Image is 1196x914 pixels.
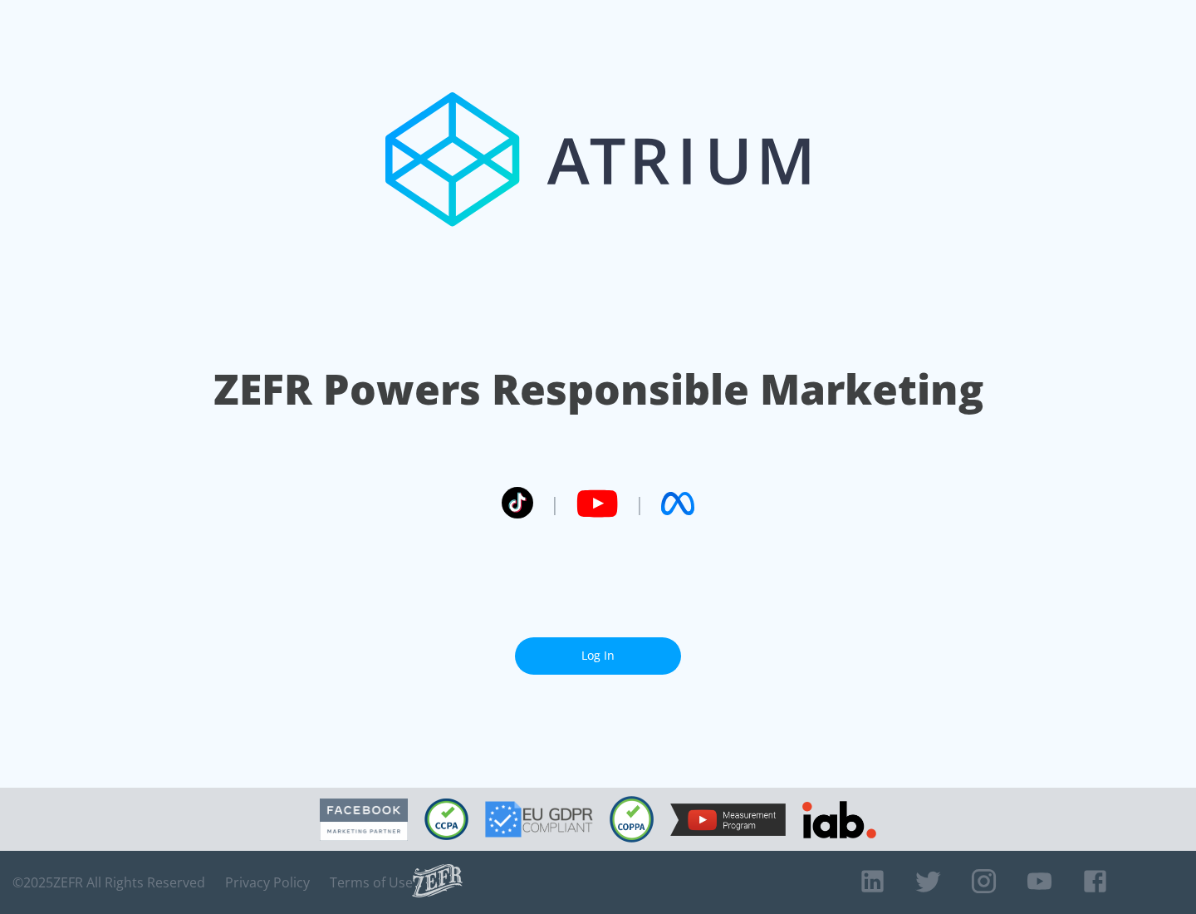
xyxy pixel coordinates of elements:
span: | [635,491,645,516]
img: Facebook Marketing Partner [320,799,408,841]
img: CCPA Compliant [424,799,468,840]
a: Privacy Policy [225,874,310,891]
span: © 2025 ZEFR All Rights Reserved [12,874,205,891]
img: YouTube Measurement Program [670,803,786,836]
a: Terms of Use [330,874,413,891]
a: Log In [515,637,681,675]
img: COPPA Compliant [610,796,654,843]
h1: ZEFR Powers Responsible Marketing [213,361,983,418]
span: | [550,491,560,516]
img: GDPR Compliant [485,801,593,838]
img: IAB [802,801,876,838]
